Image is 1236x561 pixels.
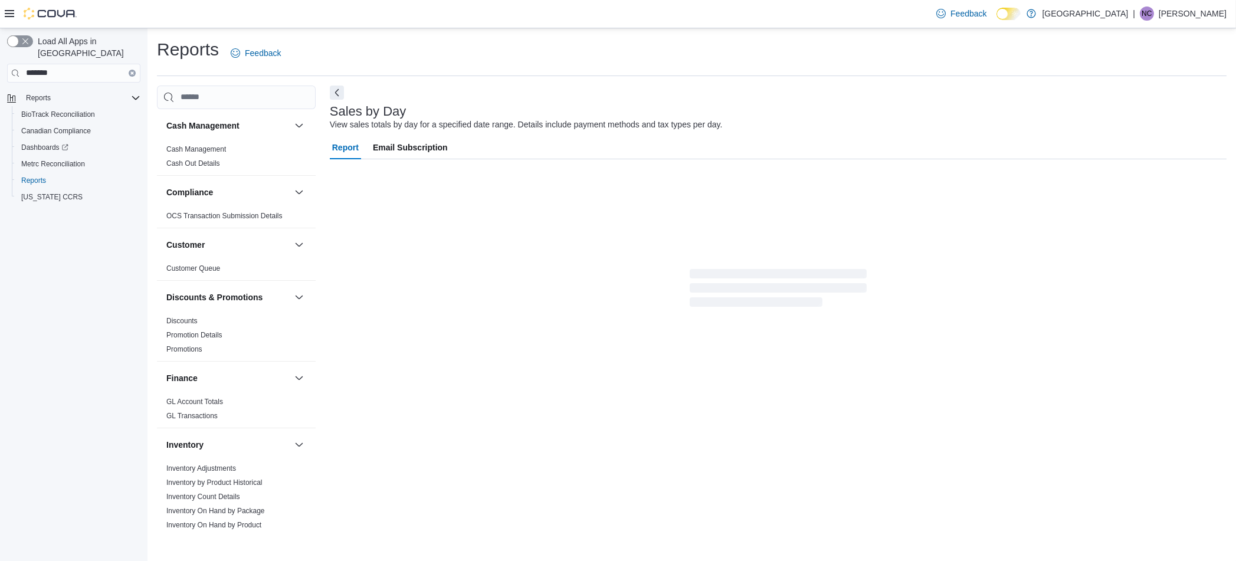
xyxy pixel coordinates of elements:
h3: Inventory [166,439,204,451]
button: BioTrack Reconciliation [12,106,145,123]
button: Finance [166,372,290,384]
button: Compliance [292,185,306,199]
button: Customer [166,239,290,251]
a: Feedback [226,41,286,65]
span: Metrc Reconciliation [21,159,85,169]
a: Dashboards [12,139,145,156]
span: Inventory On Hand by Package [166,506,265,516]
button: Discounts & Promotions [166,291,290,303]
span: Reports [26,93,51,103]
a: Promotion Details [166,331,222,339]
a: GL Transactions [166,412,218,420]
button: Clear input [129,70,136,77]
div: View sales totals by day for a specified date range. Details include payment methods and tax type... [330,119,723,131]
span: Cash Management [166,145,226,154]
span: Loading [690,271,867,309]
a: Feedback [932,2,991,25]
span: OCS Transaction Submission Details [166,211,283,221]
span: Washington CCRS [17,190,140,204]
span: Reports [21,91,140,105]
div: Nathan Curtin [1140,6,1154,21]
a: Reports [17,173,51,188]
button: Discounts & Promotions [292,290,306,304]
button: Cash Management [166,120,290,132]
h3: Sales by Day [330,104,406,119]
a: BioTrack Reconciliation [17,107,100,122]
button: Finance [292,371,306,385]
h3: Cash Management [166,120,240,132]
h3: Compliance [166,186,213,198]
button: Metrc Reconciliation [12,156,145,172]
span: Promotion Details [166,330,222,340]
button: Canadian Compliance [12,123,145,139]
a: Promotions [166,345,202,353]
a: OCS Transaction Submission Details [166,212,283,220]
a: Inventory by Product Historical [166,478,263,487]
span: Discounts [166,316,198,326]
span: Canadian Compliance [17,124,140,138]
span: Reports [21,176,46,185]
button: Customer [292,238,306,252]
div: Customer [157,261,316,280]
a: Cash Management [166,145,226,153]
a: Customer Queue [166,264,220,273]
span: Feedback [245,47,281,59]
button: Reports [2,90,145,106]
span: NC [1142,6,1152,21]
a: Discounts [166,317,198,325]
a: Inventory On Hand by Product [166,521,261,529]
span: Dashboards [17,140,140,155]
span: [US_STATE] CCRS [21,192,83,202]
div: Finance [157,395,316,428]
nav: Complex example [7,85,140,236]
span: Metrc Reconciliation [17,157,140,171]
span: Dark Mode [996,20,997,21]
div: Discounts & Promotions [157,314,316,361]
span: Reports [17,173,140,188]
p: | [1133,6,1135,21]
p: [PERSON_NAME] [1159,6,1227,21]
span: BioTrack Reconciliation [21,110,95,119]
button: Reports [12,172,145,189]
span: Promotions [166,345,202,354]
a: Inventory Adjustments [166,464,236,473]
a: Canadian Compliance [17,124,96,138]
div: Cash Management [157,142,316,175]
button: Next [330,86,344,100]
a: Inventory Count Details [166,493,240,501]
span: GL Account Totals [166,397,223,406]
p: [GEOGRAPHIC_DATA] [1042,6,1128,21]
a: Metrc Reconciliation [17,157,90,171]
span: Inventory Adjustments [166,464,236,473]
button: Reports [21,91,55,105]
a: [US_STATE] CCRS [17,190,87,204]
button: Inventory [292,438,306,452]
span: Email Subscription [373,136,448,159]
span: Report [332,136,359,159]
a: GL Account Totals [166,398,223,406]
span: GL Transactions [166,411,218,421]
span: Inventory On Hand by Product [166,520,261,530]
img: Cova [24,8,77,19]
button: [US_STATE] CCRS [12,189,145,205]
a: Inventory On Hand by Package [166,507,265,515]
h3: Discounts & Promotions [166,291,263,303]
h1: Reports [157,38,219,61]
input: Dark Mode [996,8,1021,20]
button: Cash Management [292,119,306,133]
span: Load All Apps in [GEOGRAPHIC_DATA] [33,35,140,59]
span: Dashboards [21,143,68,152]
h3: Finance [166,372,198,384]
span: Feedback [950,8,986,19]
h3: Customer [166,239,205,251]
span: BioTrack Reconciliation [17,107,140,122]
span: Canadian Compliance [21,126,91,136]
a: Dashboards [17,140,73,155]
button: Inventory [166,439,290,451]
button: Compliance [166,186,290,198]
a: Cash Out Details [166,159,220,168]
span: Customer Queue [166,264,220,273]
